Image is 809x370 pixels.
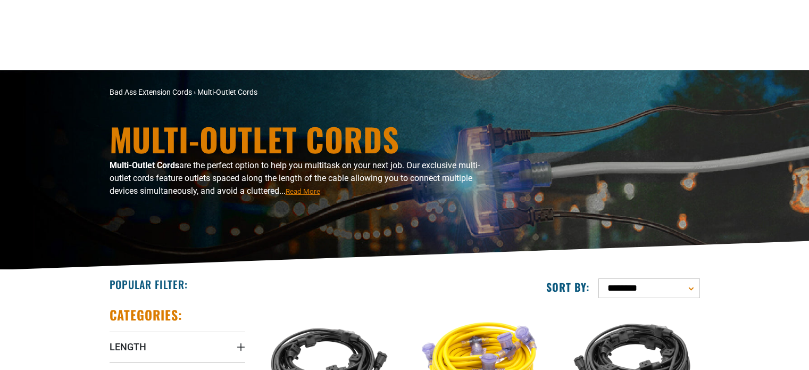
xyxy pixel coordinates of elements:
[110,160,480,196] span: are the perfect option to help you multitask on your next job. Our exclusive multi-outlet cords f...
[110,277,188,291] h2: Popular Filter:
[110,332,245,361] summary: Length
[546,280,590,294] label: Sort by:
[197,88,257,96] span: Multi-Outlet Cords
[286,187,320,195] span: Read More
[110,88,192,96] a: Bad Ass Extension Cords
[110,87,498,98] nav: breadcrumbs
[110,341,146,353] span: Length
[110,307,183,323] h2: Categories:
[110,160,179,170] b: Multi-Outlet Cords
[110,123,498,155] h1: Multi-Outlet Cords
[194,88,196,96] span: ›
